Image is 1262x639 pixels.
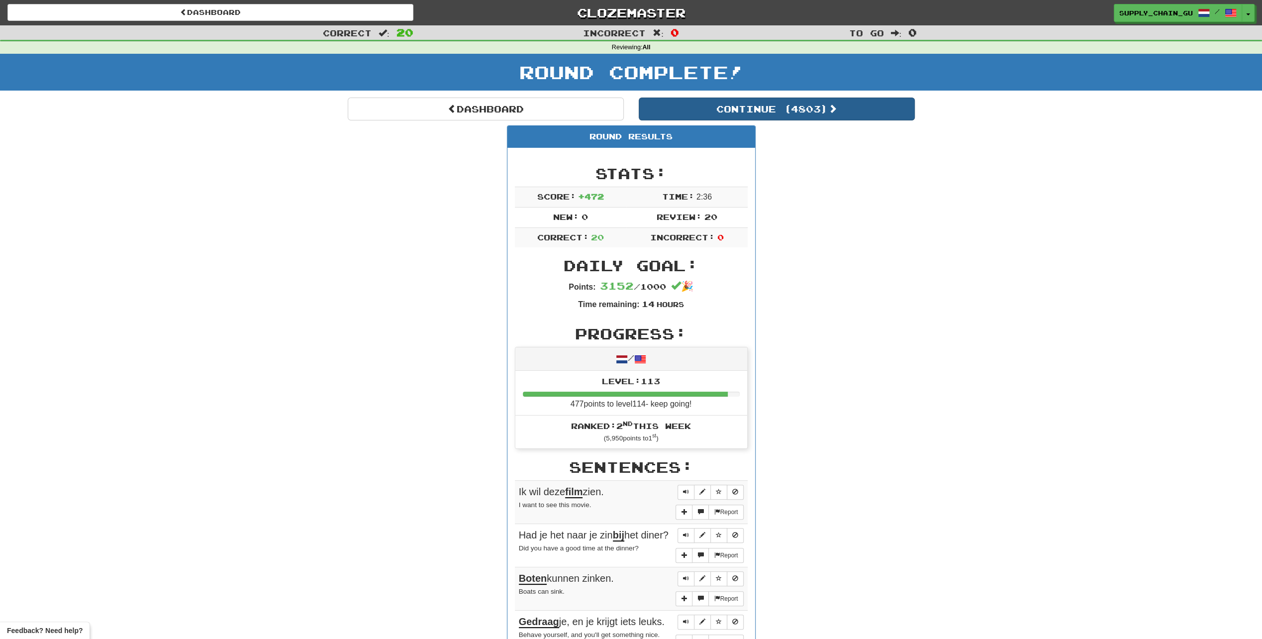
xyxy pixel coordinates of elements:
button: Add sentence to collection [676,548,692,563]
button: Toggle ignore [727,528,744,543]
button: Edit sentence [694,485,711,500]
div: Round Results [507,126,755,148]
span: 🎉 [671,281,693,292]
strong: All [642,44,650,51]
div: More sentence controls [676,548,743,563]
button: Edit sentence [694,615,711,630]
h2: Progress: [515,325,748,342]
a: Dashboard [7,4,413,21]
small: Did you have a good time at the dinner? [519,544,639,552]
u: Gedraag [519,616,559,628]
button: Toggle ignore [727,615,744,630]
strong: Points: [569,283,595,291]
button: Edit sentence [694,571,711,586]
sup: nd [623,420,633,427]
div: Sentence controls [678,615,744,630]
button: Add sentence to collection [676,505,692,520]
small: Behave yourself, and you'll get something nice. [519,631,660,639]
span: : [653,29,664,37]
strong: Time remaining: [578,300,639,309]
u: bij [613,530,624,541]
u: Boten [519,573,547,585]
small: Boats can sink. [519,588,565,595]
span: New: [553,212,579,221]
span: je, en je krijgt iets leuks. [519,616,665,628]
span: Supply_Chain_Guy [1119,8,1193,17]
u: film [565,486,583,498]
span: 20 [591,232,604,242]
span: 3152 [600,280,634,292]
button: Report [708,591,743,606]
button: Toggle favorite [710,615,727,630]
div: Sentence controls [678,528,744,543]
h2: Daily Goal: [515,257,748,274]
span: Incorrect: [650,232,715,242]
span: Correct: [537,232,588,242]
button: Edit sentence [694,528,711,543]
a: Clozemaster [428,4,834,21]
button: Toggle favorite [710,571,727,586]
small: ( 5,950 points to 1 ) [604,434,659,442]
button: Report [708,548,743,563]
button: Toggle favorite [710,528,727,543]
span: Level: 113 [602,376,660,386]
span: Ik wil deze zien. [519,486,604,498]
span: kunnen zinken. [519,573,614,585]
sup: st [652,433,656,438]
button: Add sentence to collection [676,591,692,606]
span: : [379,29,389,37]
button: Toggle ignore [727,571,744,586]
span: : [890,29,901,37]
div: Sentence controls [678,485,744,500]
button: Play sentence audio [678,571,694,586]
a: Dashboard [348,98,624,120]
button: Play sentence audio [678,528,694,543]
a: Supply_Chain_Guy / [1114,4,1242,22]
div: / [515,347,747,371]
h2: Stats: [515,165,748,182]
li: 477 points to level 114 - keep going! [515,371,747,416]
span: 14 [641,299,654,309]
span: 0 [671,26,679,38]
span: / 1000 [600,282,666,291]
span: Open feedback widget [7,626,83,636]
button: Continue (4803) [639,98,915,120]
span: Score: [537,192,576,201]
button: Toggle ignore [727,485,744,500]
div: More sentence controls [676,505,743,520]
button: Report [708,505,743,520]
span: 0 [717,232,723,242]
span: Incorrect [583,28,646,38]
span: 20 [704,212,717,221]
span: 0 [581,212,587,221]
div: More sentence controls [676,591,743,606]
span: + 472 [578,192,604,201]
span: Had je het naar je zin het diner? [519,530,669,541]
div: Sentence controls [678,571,744,586]
small: Hours [657,300,684,309]
span: 20 [396,26,413,38]
span: 2 : 36 [696,193,712,201]
span: Time: [662,192,694,201]
h1: Round Complete! [3,62,1259,82]
span: Correct [323,28,372,38]
span: / [1215,8,1220,15]
span: 0 [908,26,917,38]
button: Play sentence audio [678,615,694,630]
span: Review: [657,212,702,221]
span: To go [849,28,883,38]
button: Toggle favorite [710,485,727,500]
small: I want to see this movie. [519,501,591,509]
button: Play sentence audio [678,485,694,500]
h2: Sentences: [515,459,748,475]
span: Ranked: 2 this week [571,421,691,430]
